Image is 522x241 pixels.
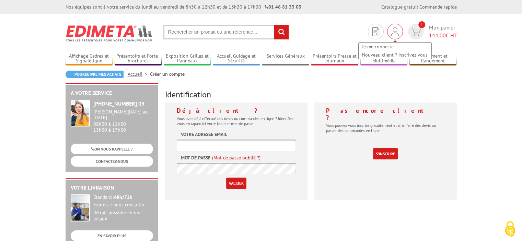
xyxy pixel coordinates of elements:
[93,100,144,107] strong: [PHONE_NUMBER] 03
[163,25,289,39] input: Rechercher un produit ou une référence...
[387,24,403,39] div: Je me connecte Nouveau client ? Inscrivez-vous
[406,24,457,39] a: devis rapide 1 Mon panier 144,00€ HT
[66,53,113,64] a: Affichage Cadres et Signalétique
[181,154,210,161] label: Mot de passe
[391,27,399,36] img: devis rapide
[93,109,153,133] div: 08h30 à 12h30 13h30 à 17h30
[71,194,90,221] img: widget-livraison.jpg
[418,21,425,28] span: 1
[212,154,260,161] a: (Mot de passe oublié ?)
[265,4,301,10] strong: 01 46 81 33 03
[150,71,185,77] li: Créer un compte
[274,25,289,39] input: rechercher
[93,194,153,201] div: Standard :
[381,3,457,10] div: |
[429,32,446,39] span: 144,00
[429,24,457,39] span: Mon panier
[66,71,124,78] a: Poursuivre mes achats
[372,27,379,36] img: devis rapide
[419,4,457,10] a: Commande rapide
[177,116,296,126] p: Vous avez déjà effectué des devis ou commandes en ligne ? Identifiez-vous en tapant ici votre log...
[71,90,153,96] h2: A votre service
[128,71,150,77] a: Accueil
[311,53,358,64] a: Présentoirs Presse et Journaux
[165,90,457,99] h3: Identification
[177,107,296,114] h4: Déjà client ?
[326,107,445,121] h4: Pas encore client ?
[71,185,153,191] h2: Votre livraison
[429,32,457,39] span: € HT
[114,194,132,200] strong: 48h/72h
[226,178,246,189] input: Valider
[71,144,153,154] a: ON VOUS RAPPELLE ?
[262,53,309,64] a: Services Généraux
[93,202,153,208] div: Express : nous consulter
[326,123,445,133] p: Vous pouvez vous inscrire gratuitement et ainsi faire des devis ou passer des commandes en ligne.
[115,53,162,64] a: Présentoirs et Porte-brochures
[164,53,211,64] a: Exposition Grilles et Panneaux
[66,21,153,46] img: Edimeta
[71,156,153,167] a: CONTACTEZ-NOUS
[359,43,431,51] a: Je me connecte
[93,210,153,222] div: Retrait possible en nos locaux
[411,28,421,36] img: devis rapide
[93,109,153,121] div: [PERSON_NAME][DATE] au [DATE]
[373,148,398,159] a: S'inscrire
[501,220,519,238] img: Cookies (fenêtre modale)
[381,4,418,10] a: Catalogue gratuit
[213,53,260,64] a: Accueil Guidage et Sécurité
[181,131,227,138] label: Votre adresse email
[66,3,301,10] div: Nos équipes sont à votre service du lundi au vendredi de 8h30 à 12h30 et de 13h30 à 17h30
[409,53,457,64] a: Classement et Rangement
[71,100,90,126] img: widget-service.jpg
[359,51,431,59] a: Nouveau client ? Inscrivez-vous
[498,218,522,241] button: Cookies (fenêtre modale)
[71,230,153,241] a: EN SAVOIR PLUS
